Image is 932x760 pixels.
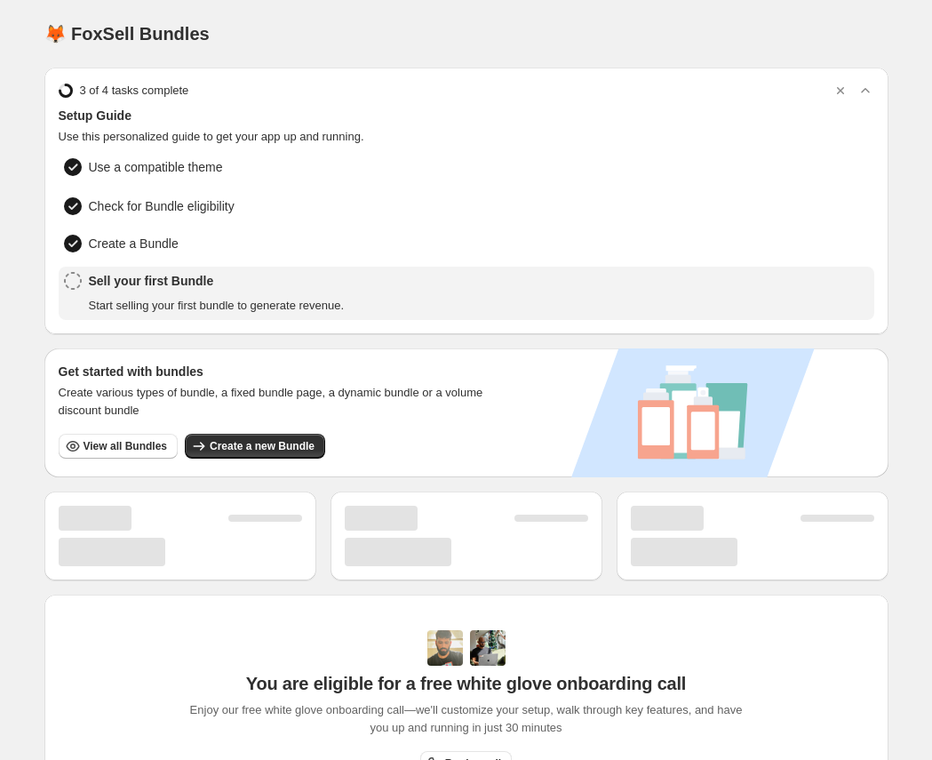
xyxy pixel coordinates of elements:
[59,384,500,420] span: Create various types of bundle, a fixed bundle page, a dynamic bundle or a volume discount bundle
[89,297,345,315] span: Start selling your first bundle to generate revenue.
[84,439,167,453] span: View all Bundles
[59,107,874,124] span: Setup Guide
[89,158,754,176] span: Use a compatible theme
[89,272,345,290] span: Sell your first Bundle
[427,630,463,666] img: Adi
[89,197,235,215] span: Check for Bundle eligibility
[89,235,179,252] span: Create a Bundle
[59,434,178,459] button: View all Bundles
[59,128,874,146] span: Use this personalized guide to get your app up and running.
[210,439,315,453] span: Create a new Bundle
[185,434,325,459] button: Create a new Bundle
[44,23,210,44] h1: 🦊 FoxSell Bundles
[180,701,752,737] span: Enjoy our free white glove onboarding call—we'll customize your setup, walk through key features,...
[80,82,189,100] span: 3 of 4 tasks complete
[470,630,506,666] img: Prakhar
[59,363,500,380] h3: Get started with bundles
[246,673,686,694] span: You are eligible for a free white glove onboarding call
